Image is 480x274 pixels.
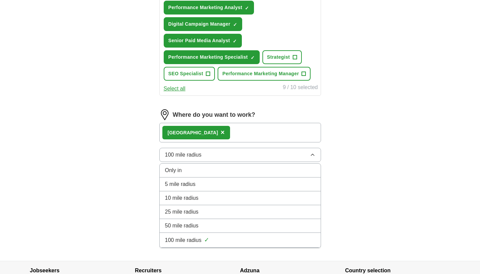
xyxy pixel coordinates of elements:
[168,21,230,28] span: Digital Campaign Manager
[165,194,199,202] span: 10 mile radius
[164,34,242,48] button: Senior Paid Media Analyst✓
[168,4,243,11] span: Performance Marketing Analyst
[165,222,199,230] span: 50 mile radius
[164,1,254,15] button: Performance Marketing Analyst✓
[159,148,321,162] button: 100 mile radius
[245,5,249,11] span: ✓
[233,38,237,44] span: ✓
[283,83,318,93] div: 9 / 10 selected
[222,70,299,77] span: Performance Marketing Manager
[204,236,209,245] span: ✓
[218,67,311,81] button: Performance Marketing Manager
[164,67,215,81] button: SEO Specialist
[165,180,196,188] span: 5 mile radius
[165,208,199,216] span: 25 mile radius
[221,129,225,136] span: ×
[159,109,170,120] img: location.png
[173,110,255,119] label: Where do you want to work?
[168,37,230,44] span: Senior Paid Media Analyst
[164,17,242,31] button: Digital Campaign Manager✓
[251,55,255,60] span: ✓
[221,128,225,138] button: ×
[165,151,202,159] span: 100 mile radius
[168,54,248,61] span: Performance Marketing Specialist
[164,50,260,64] button: Performance Marketing Specialist✓
[165,166,182,174] span: Only in
[168,129,218,136] div: [GEOGRAPHIC_DATA]
[168,70,203,77] span: SEO Specialist
[164,85,186,93] button: Select all
[262,50,302,64] button: Strategist
[233,22,237,27] span: ✓
[267,54,290,61] span: Strategist
[165,236,202,244] span: 100 mile radius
